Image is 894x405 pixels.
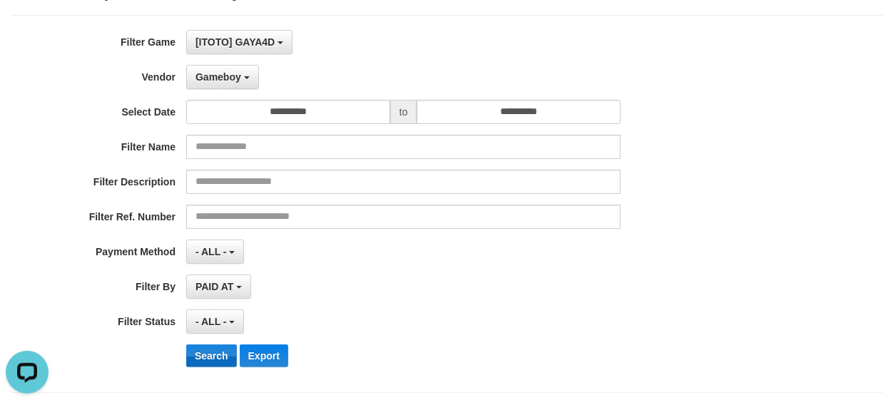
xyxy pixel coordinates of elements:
[186,240,244,264] button: - ALL -
[195,246,227,257] span: - ALL -
[186,275,251,299] button: PAID AT
[6,6,49,48] button: Open LiveChat chat widget
[390,100,417,124] span: to
[186,344,237,367] button: Search
[195,316,227,327] span: - ALL -
[240,344,288,367] button: Export
[195,36,275,48] span: [ITOTO] GAYA4D
[186,30,293,54] button: [ITOTO] GAYA4D
[195,71,241,83] span: Gameboy
[195,281,233,292] span: PAID AT
[186,65,259,89] button: Gameboy
[186,309,244,334] button: - ALL -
